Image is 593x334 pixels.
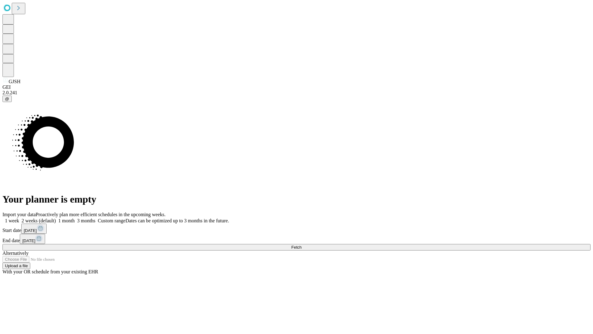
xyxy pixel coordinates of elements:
div: 2.0.241 [2,90,591,96]
div: Start date [2,224,591,234]
span: GJSH [9,79,20,84]
span: Import your data [2,212,36,217]
span: 1 week [5,218,19,223]
div: GEI [2,84,591,90]
h1: Your planner is empty [2,194,591,205]
button: [DATE] [20,234,45,244]
span: 2 weeks (default) [22,218,56,223]
span: Dates can be optimized up to 3 months in the future. [125,218,229,223]
span: Proactively plan more efficient schedules in the upcoming weeks. [36,212,166,217]
span: With your OR schedule from your existing EHR [2,269,98,274]
button: Fetch [2,244,591,250]
button: [DATE] [21,224,47,234]
button: @ [2,96,12,102]
span: [DATE] [24,228,37,233]
button: Upload a file [2,263,30,269]
div: End date [2,234,591,244]
span: 3 months [77,218,95,223]
span: @ [5,96,9,101]
span: Custom range [98,218,125,223]
span: 1 month [58,218,75,223]
span: Alternatively [2,250,28,256]
span: [DATE] [22,238,35,243]
span: Fetch [291,245,301,250]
